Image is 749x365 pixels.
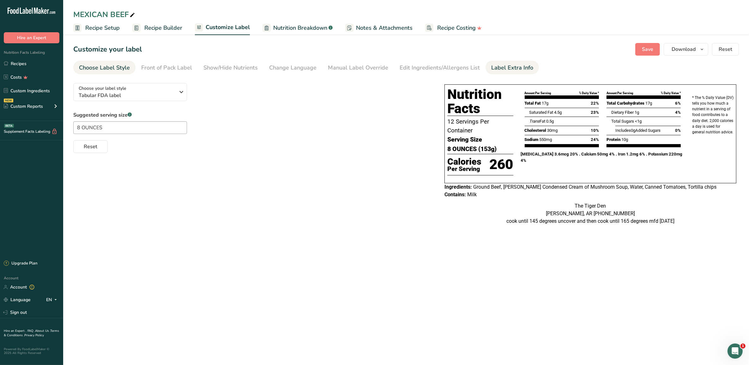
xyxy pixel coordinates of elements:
span: Dietary Fiber [611,110,634,115]
div: Custom Reports [4,103,43,110]
h1: Customize your label [73,44,142,55]
a: Notes & Attachments [345,21,413,35]
p: [MEDICAL_DATA] 3.6mcg 20% . Calcium 50mg 4% . Iron 1.2mg 6% . Potassium 220mg 4% [521,151,685,164]
div: Amount Per Serving [607,91,633,95]
div: Amount Per Serving [525,91,551,95]
div: NEW [4,99,13,102]
div: Front of Pack Label [141,64,192,72]
a: FAQ . [27,329,35,333]
span: 23% [591,109,599,116]
div: Powered By FoodLabelMaker © 2025 All Rights Reserved [4,347,59,355]
span: Choose your label style [79,85,126,92]
span: 0.5g [546,119,554,124]
span: 550mg [540,137,552,142]
span: Contains: [444,192,466,198]
div: % Daily Value * [579,91,599,95]
div: Label Extra Info [491,64,533,72]
span: <1g [635,119,642,124]
button: Save [635,43,660,56]
span: Reset [84,143,97,150]
span: Sodium [525,137,539,142]
i: Trans [529,119,540,124]
div: MEXICAN BEEF [73,9,136,20]
button: Reset [73,140,108,153]
span: Serving Size [447,135,482,144]
p: Per Serving [447,167,481,172]
span: Reset [719,46,732,53]
a: Recipe Setup [73,21,120,35]
span: 1g [635,110,639,115]
span: 0g [631,128,635,133]
span: 24% [591,137,599,143]
span: 1 [740,344,746,349]
span: 4% [675,109,681,116]
a: Privacy Policy [24,333,44,338]
span: Tabular FDA label [79,92,175,99]
p: 260 [490,154,513,175]
span: 30mg [547,128,558,133]
a: Hire an Expert . [4,329,26,333]
iframe: Intercom live chat [728,344,743,359]
span: Recipe Builder [144,24,182,32]
p: Calories [447,157,481,167]
span: Save [642,46,653,53]
div: Edit Ingredients/Allergens List [400,64,480,72]
button: Choose your label style Tabular FDA label [73,83,187,101]
a: About Us . [35,329,50,333]
span: 4.5g [554,110,562,115]
div: Show/Hide Nutrients [203,64,258,72]
span: Recipe Costing [437,24,476,32]
span: 8 OUNCES (153g) [447,144,497,154]
a: Recipe Costing [425,21,482,35]
span: Cholesterol [525,128,547,133]
span: 10g [621,137,628,142]
div: Upgrade Plan [4,260,37,267]
span: Includes Added Sugars [615,128,661,133]
span: Customize Label [206,23,250,32]
span: Download [672,46,696,53]
a: Recipe Builder [132,21,182,35]
div: BETA [4,124,14,128]
div: Manual Label Override [328,64,388,72]
p: 12 Servings Per Container [447,117,513,135]
span: Notes & Attachments [356,24,413,32]
span: 0% [675,127,681,134]
span: Protein [607,137,620,142]
div: Change Language [269,64,317,72]
a: Language [4,294,31,305]
div: EN [46,296,59,304]
span: 6% [675,100,681,106]
button: Reset [712,43,739,56]
span: Fat [529,119,545,124]
span: Ingredients: [444,184,472,190]
span: Nutrition Breakdown [273,24,327,32]
label: Suggested serving size [73,111,187,119]
span: 17g [542,101,549,106]
div: Choose Label Style [79,64,130,72]
a: Terms & Conditions . [4,329,59,338]
p: * The % Daily Value (DV) tells you how much a nutrient in a serving of food contributes to a dail... [692,95,734,135]
button: Hire an Expert [4,32,59,43]
span: 10% [591,127,599,134]
span: Recipe Setup [85,24,120,32]
span: Saturated Fat [529,110,553,115]
a: Customize Label [195,20,250,35]
div: % Daily Value * [661,91,681,95]
span: Milk [467,192,477,198]
span: Total Sugars [611,119,634,124]
span: Total Fat [525,101,541,106]
button: Download [664,43,708,56]
span: Total Carbohydrates [607,101,644,106]
h1: Nutrition Facts [447,87,513,116]
span: 17g [645,101,652,106]
span: 22% [591,100,599,106]
div: The Tiger Den [PERSON_NAME], AR [PHONE_NUMBER] cook until 145 degrees uncover and then cook until... [444,202,736,225]
a: Nutrition Breakdown [263,21,333,35]
span: Ground Beef, [PERSON_NAME] Condensed Cream of Mushroom Soup, Water, Canned Tomatoes, Tortilla chips [473,184,716,190]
